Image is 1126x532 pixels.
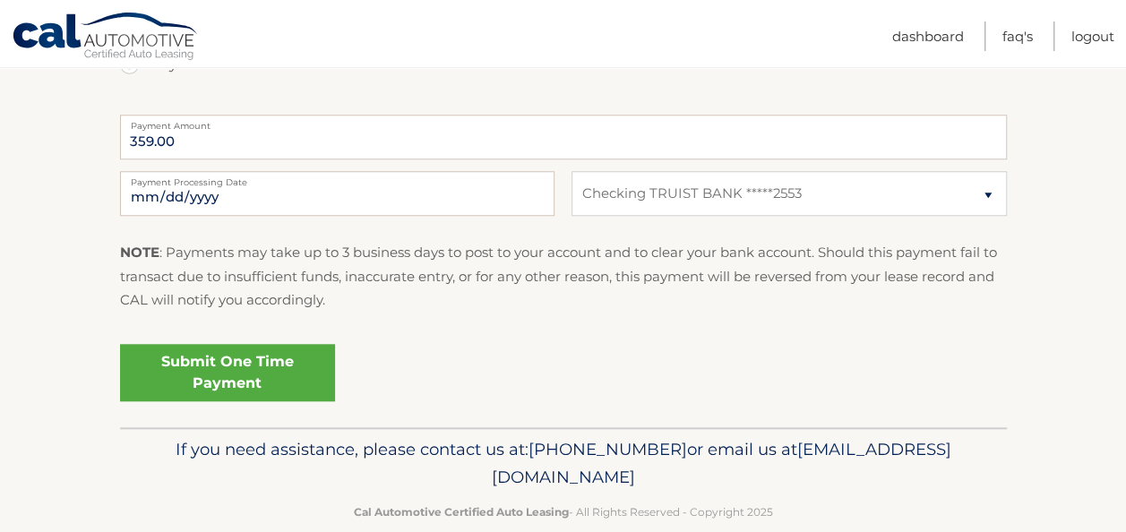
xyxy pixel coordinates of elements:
[354,505,569,519] strong: Cal Automotive Certified Auto Leasing
[1002,21,1033,51] a: FAQ's
[120,171,554,185] label: Payment Processing Date
[132,435,995,493] p: If you need assistance, please contact us at: or email us at
[120,171,554,216] input: Payment Date
[120,244,159,261] strong: NOTE
[120,115,1007,129] label: Payment Amount
[120,115,1007,159] input: Payment Amount
[12,12,200,64] a: Cal Automotive
[120,344,335,401] a: Submit One Time Payment
[120,241,1007,312] p: : Payments may take up to 3 business days to post to your account and to clear your bank account....
[892,21,964,51] a: Dashboard
[1071,21,1114,51] a: Logout
[132,502,995,521] p: - All Rights Reserved - Copyright 2025
[529,439,687,459] span: [PHONE_NUMBER]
